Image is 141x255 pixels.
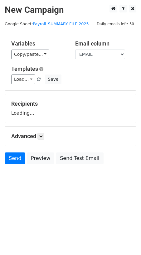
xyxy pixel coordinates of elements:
[11,65,38,72] a: Templates
[5,5,136,15] h2: New Campaign
[45,75,61,84] button: Save
[5,22,89,26] small: Google Sheet:
[33,22,89,26] a: Payroll_SUMMARY FILE 2025
[11,133,130,140] h5: Advanced
[11,100,130,107] h5: Recipients
[11,50,49,59] a: Copy/paste...
[95,21,136,27] span: Daily emails left: 50
[95,22,136,26] a: Daily emails left: 50
[27,152,54,164] a: Preview
[11,40,66,47] h5: Variables
[11,100,130,117] div: Loading...
[56,152,103,164] a: Send Test Email
[11,75,35,84] a: Load...
[75,40,130,47] h5: Email column
[5,152,25,164] a: Send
